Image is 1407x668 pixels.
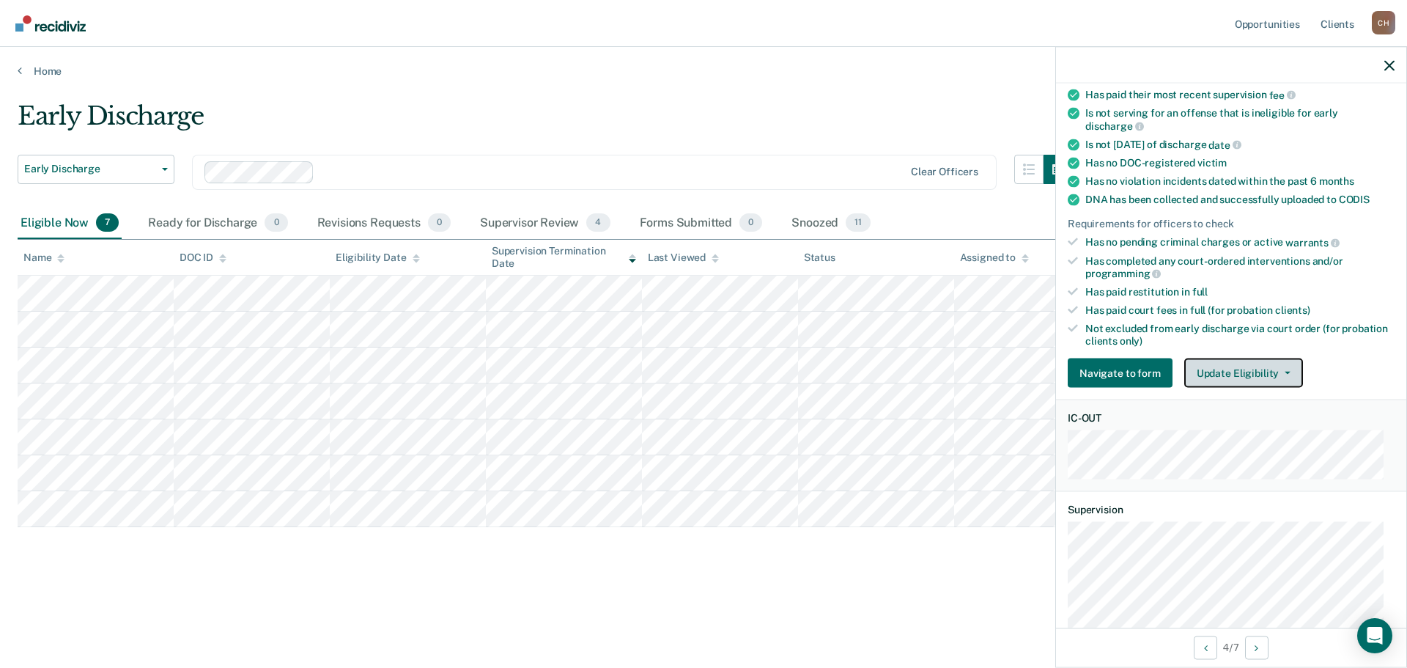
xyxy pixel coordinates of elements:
[492,245,636,270] div: Supervision Termination Date
[1285,236,1340,248] span: warrants
[911,166,978,178] div: Clear officers
[23,252,64,264] div: Name
[24,163,156,175] span: Early Discharge
[1372,11,1395,34] div: C H
[1085,157,1395,169] div: Has no DOC-registered
[1194,636,1217,659] button: Previous Opportunity
[18,65,1389,78] a: Home
[1357,618,1392,653] div: Open Intercom Messenger
[428,213,451,232] span: 0
[15,15,86,32] img: Recidiviz
[1085,268,1161,279] span: programming
[1068,504,1395,516] dt: Supervision
[96,213,119,232] span: 7
[789,208,874,240] div: Snoozed
[180,252,226,264] div: DOC ID
[739,213,762,232] span: 0
[1068,412,1395,425] dt: IC-OUT
[1085,286,1395,298] div: Has paid restitution in
[1245,636,1268,659] button: Next Opportunity
[1056,628,1406,667] div: 4 / 7
[960,252,1029,264] div: Assigned to
[1085,88,1395,101] div: Has paid their most recent supervision
[265,213,287,232] span: 0
[1085,304,1395,316] div: Has paid court fees in full (for probation
[1275,304,1310,315] span: clients)
[1085,120,1144,131] span: discharge
[846,213,871,232] span: 11
[1085,236,1395,249] div: Has no pending criminal charges or active
[18,208,122,240] div: Eligible Now
[648,252,719,264] div: Last Viewed
[314,208,454,240] div: Revisions Requests
[1208,139,1241,150] span: date
[1339,194,1370,205] span: CODIS
[586,213,610,232] span: 4
[1085,175,1395,188] div: Has no violation incidents dated within the past 6
[1085,194,1395,206] div: DNA has been collected and successfully uploaded to
[1085,322,1395,347] div: Not excluded from early discharge via court order (for probation clients
[1085,254,1395,279] div: Has completed any court-ordered interventions and/or
[804,252,835,264] div: Status
[1068,359,1172,388] button: Navigate to form
[145,208,290,240] div: Ready for Discharge
[1192,286,1208,298] span: full
[336,252,420,264] div: Eligibility Date
[1085,138,1395,151] div: Is not [DATE] of discharge
[1068,218,1395,230] div: Requirements for officers to check
[1085,107,1395,132] div: Is not serving for an offense that is ineligible for early
[1184,359,1303,388] button: Update Eligibility
[1372,11,1395,34] button: Profile dropdown button
[1068,359,1178,388] a: Navigate to form link
[1120,334,1142,346] span: only)
[1197,157,1227,169] span: victim
[18,101,1073,143] div: Early Discharge
[477,208,613,240] div: Supervisor Review
[1269,89,1296,100] span: fee
[1319,175,1354,187] span: months
[637,208,766,240] div: Forms Submitted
